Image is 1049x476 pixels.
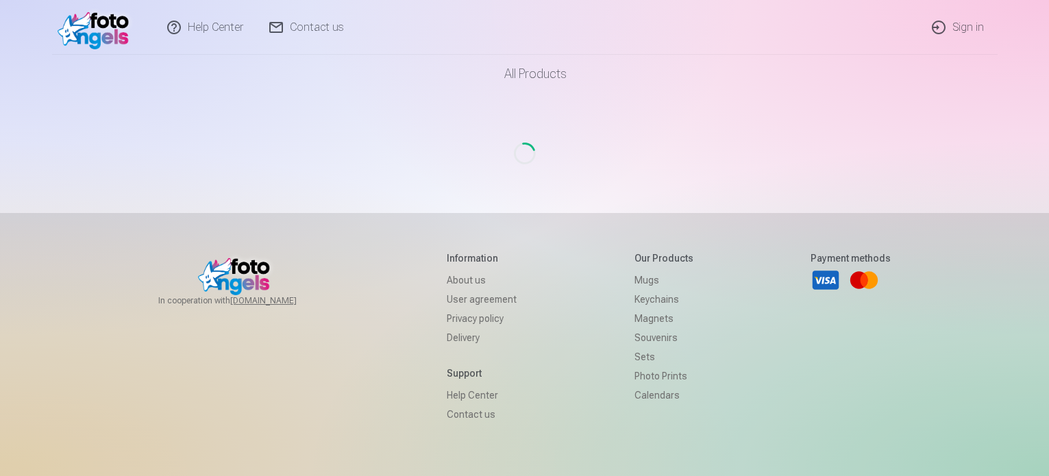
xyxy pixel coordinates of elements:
a: Mugs [634,271,693,290]
a: Privacy policy [447,309,517,328]
a: Mastercard [849,265,879,295]
img: /v1 [58,5,136,49]
a: Calendars [634,386,693,405]
h5: Support [447,366,517,380]
a: Photo prints [634,366,693,386]
a: All products [466,55,583,93]
a: Help Center [447,386,517,405]
a: User agreement [447,290,517,309]
h5: Our products [634,251,693,265]
a: Contact us [447,405,517,424]
h5: Information [447,251,517,265]
span: In cooperation with [158,295,330,306]
h5: Payment methods [811,251,891,265]
a: About us [447,271,517,290]
a: Souvenirs [634,328,693,347]
a: Magnets [634,309,693,328]
a: Sets [634,347,693,366]
a: Visa [811,265,841,295]
a: Delivery [447,328,517,347]
a: [DOMAIN_NAME] [230,295,330,306]
a: Keychains [634,290,693,309]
